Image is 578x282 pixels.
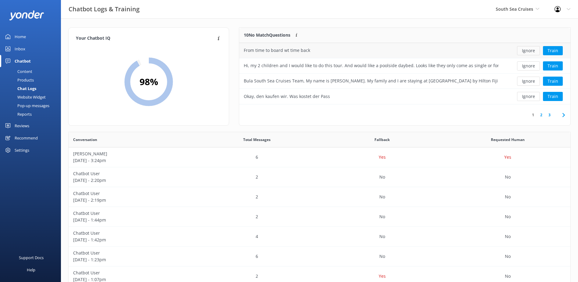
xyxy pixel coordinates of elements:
button: Train [543,61,563,70]
div: From time to board wt time back [244,47,310,54]
img: yonder-white-logo.png [9,10,44,20]
span: Total Messages [243,137,271,143]
p: 2 [256,273,258,280]
a: Reports [4,110,61,118]
div: Content [4,67,32,76]
div: Pop-up messages [4,101,49,110]
div: Reports [4,110,32,118]
p: Yes [379,154,386,161]
div: row [69,187,570,207]
p: [PERSON_NAME] [73,150,190,157]
button: Train [543,92,563,101]
button: Ignore [517,92,540,101]
button: Ignore [517,61,540,70]
a: Pop-up messages [4,101,61,110]
a: Content [4,67,61,76]
p: 2 [256,174,258,180]
button: Ignore [517,77,540,86]
p: No [379,213,385,220]
div: Website Widget [4,93,46,101]
h2: 98 % [140,74,158,89]
p: 2 [256,213,258,220]
p: No [505,174,511,180]
span: Fallback [374,137,390,143]
div: Home [15,31,26,43]
p: No [379,193,385,200]
p: Chatbot User [73,210,190,217]
p: Chatbot User [73,269,190,276]
div: Bula South Sea Cruises Team, My name is [PERSON_NAME]. My family and I are staying at [GEOGRAPHIC... [244,78,498,84]
p: Yes [379,273,386,280]
div: Hi, my 2 children and I would like to do this tour. And would like a poolside daybed. Looks like ... [244,62,498,69]
span: South Sea Cruises [496,6,533,12]
a: 2 [537,112,545,118]
p: [DATE] - 1:42pm [73,237,190,243]
div: Okay, den kaufen wir. Was kostet der Pass [244,93,330,100]
div: Chatbot [15,55,31,67]
div: row [69,227,570,247]
div: Chat Logs [4,84,36,93]
div: Reviews [15,120,29,132]
p: No [379,174,385,180]
div: row [239,74,570,89]
p: [DATE] - 2:19pm [73,197,190,204]
p: Yes [504,154,511,161]
a: 3 [545,112,554,118]
div: row [69,147,570,167]
div: grid [239,43,570,104]
p: 10 No Match Questions [244,32,290,38]
a: Chat Logs [4,84,61,93]
div: Inbox [15,43,25,55]
div: Products [4,76,34,84]
div: Recommend [15,132,38,144]
div: row [69,207,570,227]
p: No [505,233,511,240]
p: Chatbot User [73,230,190,237]
div: row [69,247,570,266]
p: No [505,213,511,220]
p: [DATE] - 1:23pm [73,256,190,263]
p: [DATE] - 1:44pm [73,217,190,223]
div: row [239,89,570,104]
div: row [69,167,570,187]
button: Ignore [517,46,540,55]
div: Support Docs [19,251,44,264]
p: No [505,193,511,200]
span: Requested Human [491,137,525,143]
p: [DATE] - 3:24pm [73,157,190,164]
p: 4 [256,233,258,240]
p: No [379,253,385,260]
h4: Your Chatbot IQ [76,35,216,42]
h3: Chatbot Logs & Training [69,4,140,14]
p: 6 [256,154,258,161]
p: Chatbot User [73,190,190,197]
div: row [239,43,570,58]
p: [DATE] - 2:20pm [73,177,190,184]
span: Conversation [73,137,97,143]
button: Train [543,77,563,86]
button: Train [543,46,563,55]
p: 2 [256,193,258,200]
a: Website Widget [4,93,61,101]
a: 1 [529,112,537,118]
p: Chatbot User [73,250,190,256]
a: Products [4,76,61,84]
div: Help [27,264,35,276]
p: Chatbot User [73,170,190,177]
p: No [505,273,511,280]
p: 6 [256,253,258,260]
p: No [505,253,511,260]
p: No [379,233,385,240]
div: Settings [15,144,29,156]
div: row [239,58,570,74]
